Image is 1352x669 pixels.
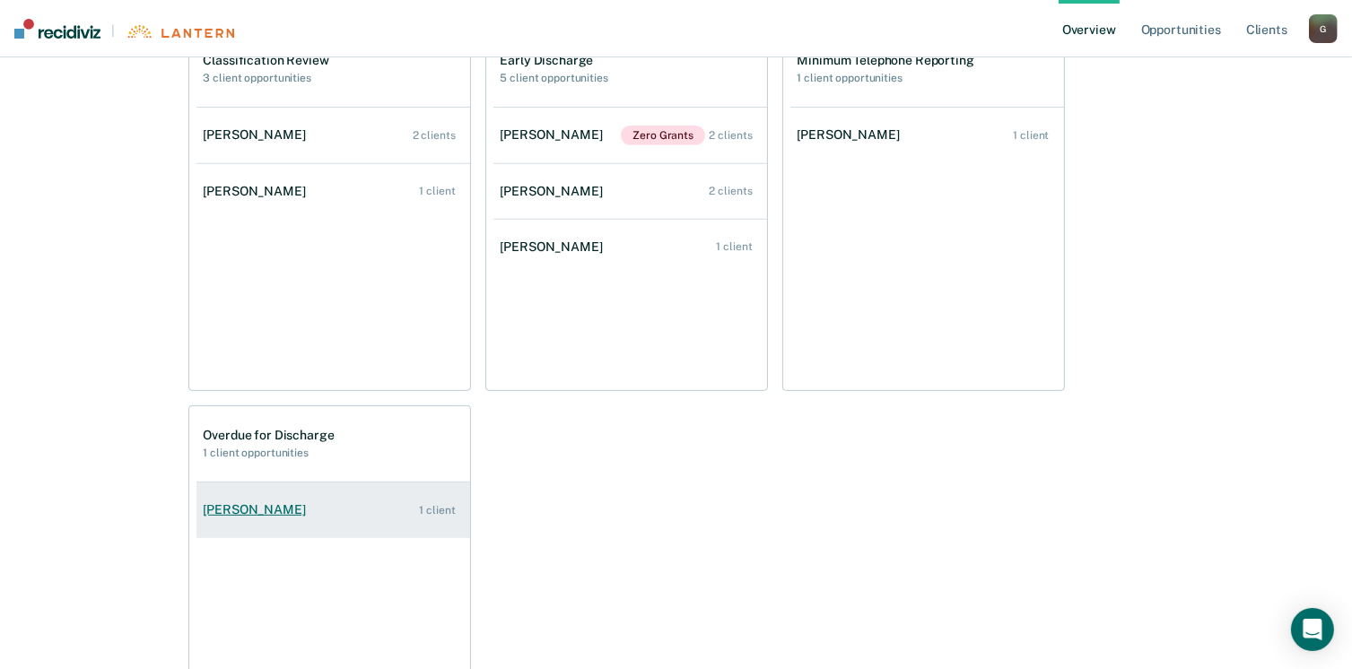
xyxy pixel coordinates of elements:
div: 1 client [419,185,455,197]
img: Lantern [126,25,234,39]
div: 1 client [1013,129,1049,142]
h1: Early Discharge [501,53,608,68]
div: [PERSON_NAME] [204,184,313,199]
h1: Classification Review [204,53,329,68]
div: Open Intercom Messenger [1291,608,1334,651]
h2: 5 client opportunities [501,72,608,84]
div: 1 client [419,504,455,517]
div: [PERSON_NAME] [501,184,610,199]
div: 1 client [716,240,752,253]
button: G [1309,14,1338,43]
a: [PERSON_NAME] 1 client [196,484,470,535]
a: [PERSON_NAME] 1 client [196,166,470,217]
div: [PERSON_NAME] [501,127,610,143]
a: [PERSON_NAME]Zero Grants 2 clients [493,108,767,163]
h1: Minimum Telephone Reporting [798,53,974,68]
a: [PERSON_NAME] 2 clients [196,109,470,161]
a: [PERSON_NAME] 1 client [493,222,767,273]
span: | [100,23,126,39]
img: Recidiviz [14,19,100,39]
div: [PERSON_NAME] [204,127,313,143]
h2: 1 client opportunities [204,447,335,459]
a: [PERSON_NAME] 1 client [790,109,1064,161]
h1: Overdue for Discharge [204,428,335,443]
a: | [14,19,234,39]
div: [PERSON_NAME] [204,502,313,517]
h2: 3 client opportunities [204,72,329,84]
div: 2 clients [710,185,753,197]
h2: 1 client opportunities [798,72,974,84]
div: [PERSON_NAME] [501,239,610,255]
div: [PERSON_NAME] [798,127,907,143]
span: Zero Grants [621,126,705,145]
a: [PERSON_NAME] 2 clients [493,166,767,217]
div: 2 clients [413,129,456,142]
div: 2 clients [710,129,753,142]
